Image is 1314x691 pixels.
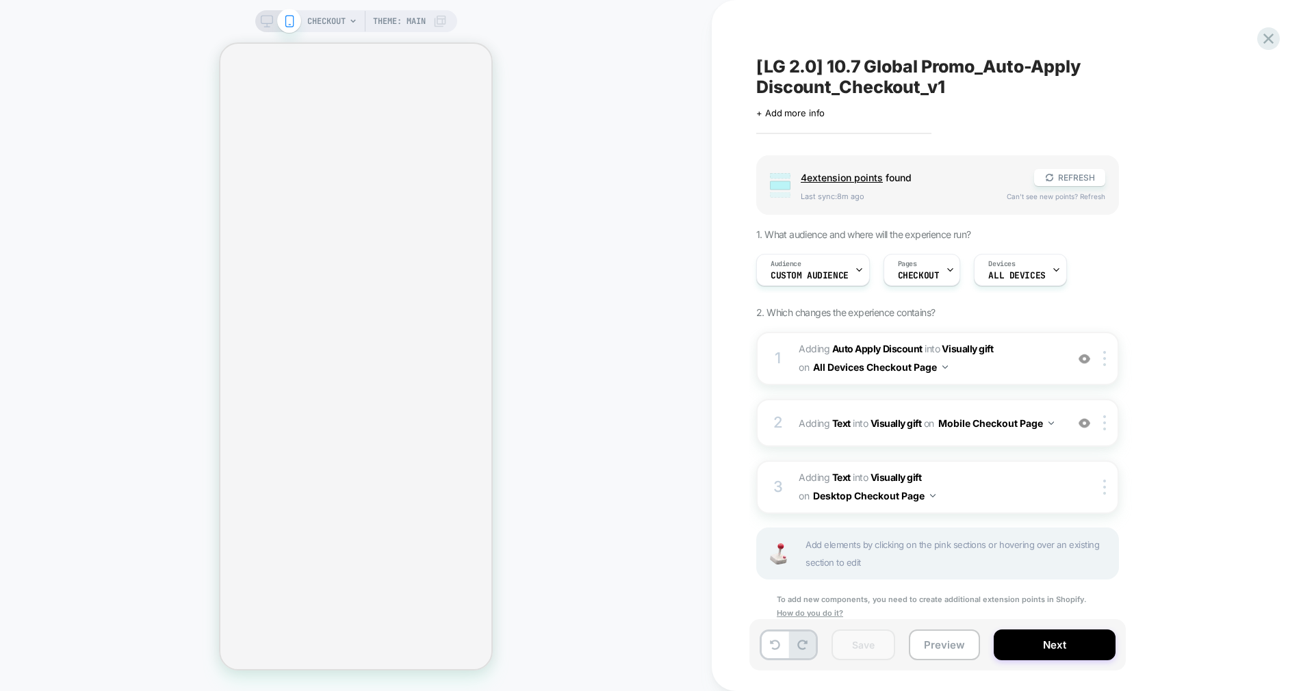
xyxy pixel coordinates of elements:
img: Joystick [764,543,792,564]
span: on [799,487,809,504]
img: close [1103,351,1106,366]
div: 2 [771,409,785,436]
span: INTO [853,471,868,483]
img: crossed eye [1079,417,1090,429]
span: 2. Which changes the experience contains? [756,307,935,318]
span: Visually gift [871,417,922,429]
span: 1. What audience and where will the experience run? [756,229,970,240]
img: crossed eye [1079,353,1090,365]
span: + Add more info [756,107,825,118]
span: Pages [898,259,917,269]
img: down arrow [1048,421,1054,425]
span: Devices [988,259,1015,269]
span: Adding [799,343,923,354]
span: found [801,172,1020,183]
img: close [1103,415,1106,430]
span: Adding [799,471,851,483]
span: on [924,415,934,432]
span: ALL DEVICES [988,271,1045,281]
span: INTO [925,343,940,354]
span: CHECKOUT [898,271,940,281]
b: Text [832,417,851,429]
button: Desktop Checkout Page [813,486,936,506]
span: Audience [771,259,801,269]
span: INTO [853,417,868,429]
button: Preview [909,629,980,660]
span: Last sync: 8m ago [801,192,993,201]
span: Visually gift [942,343,993,354]
span: [LG 2.0] 10.7 Global Promo_Auto-Apply Discount_Checkout_v1 [756,56,1256,97]
img: down arrow [942,365,948,369]
button: Mobile Checkout Page [938,413,1054,433]
button: REFRESH [1034,169,1105,186]
b: Auto Apply Discount [832,343,923,354]
span: Visually gift [871,471,922,483]
span: Theme: MAIN [373,10,426,32]
button: All Devices Checkout Page [813,357,948,377]
img: close [1103,480,1106,495]
u: How do you do it? [777,608,843,618]
img: down arrow [930,494,936,497]
span: CHECKOUT [307,10,346,32]
span: Add elements by clicking on the pink sections or hovering over an existing section to edit [806,536,1111,571]
b: Text [832,471,851,483]
div: 3 [771,473,785,501]
span: on [799,358,809,376]
div: 1 [771,345,785,372]
div: To add new components, you need to create additional extension points in Shopify. [756,593,1119,621]
span: Adding [799,417,851,429]
span: Can't see new points? Refresh [1007,192,1105,200]
button: Next [994,629,1116,660]
button: Save [832,629,895,660]
span: 4 extension point s [801,172,883,183]
span: Custom Audience [771,271,849,281]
